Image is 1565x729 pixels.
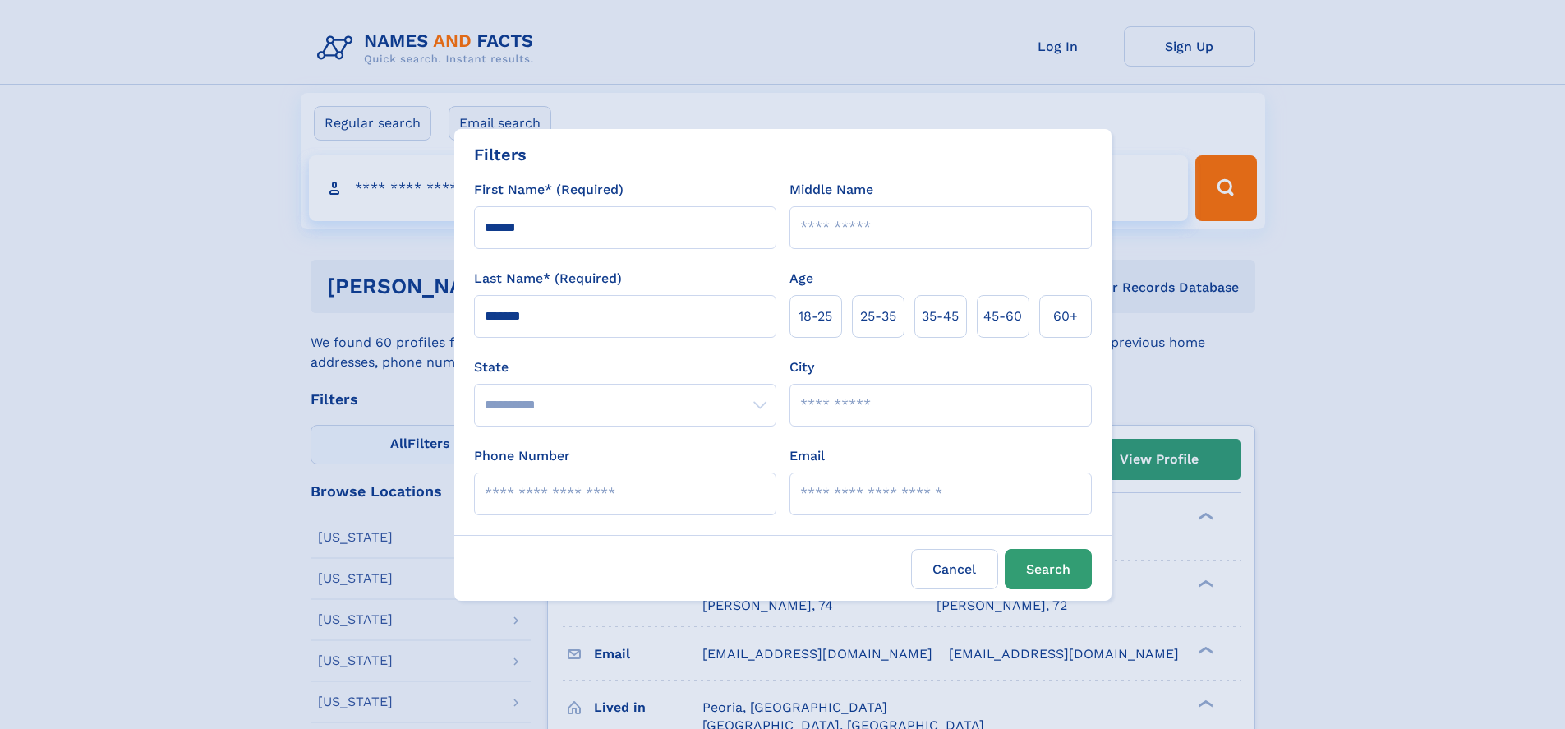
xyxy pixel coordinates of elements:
label: Age [789,269,813,288]
button: Search [1005,549,1092,589]
span: 45‑60 [983,307,1022,326]
label: First Name* (Required) [474,180,624,200]
span: 60+ [1053,307,1078,326]
label: Last Name* (Required) [474,269,622,288]
label: Email [789,446,825,466]
span: 25‑35 [860,307,896,326]
div: Filters [474,142,527,167]
span: 35‑45 [922,307,959,326]
label: Cancel [911,549,998,589]
label: State [474,358,776,377]
label: Phone Number [474,446,570,466]
label: Middle Name [789,180,873,200]
span: 18‑25 [799,307,832,326]
label: City [789,358,814,377]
